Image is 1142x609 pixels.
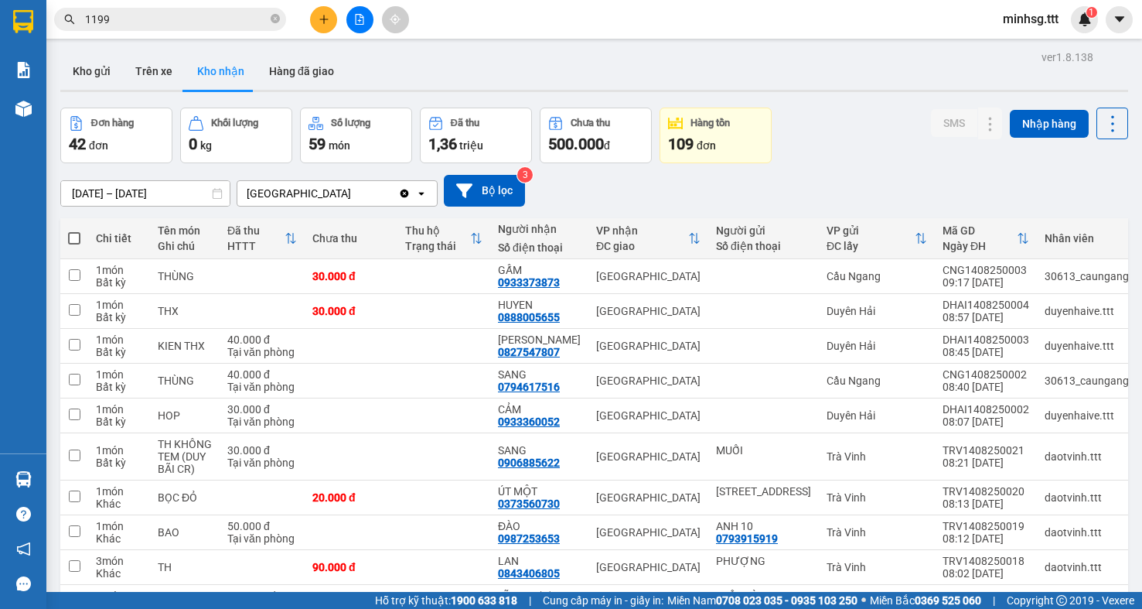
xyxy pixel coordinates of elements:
div: 50.000 đ [227,520,297,532]
div: TRV1408250019 [943,520,1029,532]
input: Selected Sài Gòn. [353,186,354,201]
div: Người gửi [716,224,811,237]
div: BAO [158,526,212,539]
div: Trà Vinh [827,450,927,463]
div: [GEOGRAPHIC_DATA] [596,305,701,317]
span: close-circle [271,12,280,27]
div: Người nhận [498,223,581,235]
div: Trà Vinh [827,491,927,504]
button: Hàng đã giao [257,53,346,90]
div: HTTT [227,240,285,252]
div: LAN [498,555,581,567]
div: Chưa thu [312,232,390,245]
div: 1 món [96,444,142,457]
div: 09:17 [DATE] [943,276,1029,289]
img: solution-icon [15,62,32,78]
div: Trà Vinh [827,561,927,573]
div: Trạng thái [405,240,470,252]
div: DHAI1408250002 [943,403,1029,416]
span: 0 [189,135,197,153]
strong: 1900 633 818 [451,594,517,607]
div: [GEOGRAPHIC_DATA] [596,375,701,387]
div: SANG [498,368,581,381]
div: Mã GD [943,224,1017,237]
div: ĐC lấy [827,240,915,252]
div: Bất kỳ [96,416,142,428]
span: caret-down [1113,12,1127,26]
img: logo-vxr [13,10,33,33]
img: warehouse-icon [15,471,32,488]
span: copyright [1056,595,1067,606]
div: 90.000 đ [312,561,390,573]
button: file-add [346,6,373,33]
div: VĨNH DƯƠNG [498,590,581,602]
div: Ghi chú [158,240,212,252]
div: Chi tiết [96,232,142,245]
div: TRV1408250020 [943,485,1029,498]
div: [GEOGRAPHIC_DATA] [596,409,701,422]
div: Khối lượng [211,118,258,128]
th: Toggle SortBy [588,218,708,259]
div: 1 món [96,264,142,276]
button: caret-down [1106,6,1133,33]
div: UYỂN ĐÌNH [716,590,811,602]
div: 08:02 [DATE] [943,567,1029,580]
div: [GEOGRAPHIC_DATA] [596,270,701,282]
div: 3 món [96,555,142,567]
span: 500.000 [548,135,604,153]
div: Tại văn phòng [227,346,297,358]
div: Số lượng [331,118,370,128]
input: Select a date range. [61,181,230,206]
span: 59 [309,135,326,153]
div: [GEOGRAPHIC_DATA] [596,526,701,539]
div: VP nhận [596,224,688,237]
div: Tại văn phòng [227,532,297,545]
div: 0793915919 [716,532,778,545]
div: 1 món [96,368,142,381]
span: đ [604,139,610,152]
div: 1 món [96,403,142,416]
div: 40.000 đ [227,368,297,381]
sup: 1 [1086,7,1097,18]
span: file-add [354,14,365,25]
span: message [16,576,31,591]
span: 1,36 [428,135,457,153]
div: Số điện thoại [716,240,811,252]
div: 0987253653 [498,532,560,545]
div: ANH 10 [716,520,811,532]
div: 08:57 [DATE] [943,311,1029,323]
div: Bất kỳ [96,276,142,289]
span: món [329,139,350,152]
button: aim [382,6,409,33]
span: notification [16,542,31,556]
div: Tại văn phòng [227,416,297,428]
span: triệu [459,139,483,152]
span: close-circle [271,14,280,23]
div: Đơn hàng [91,118,134,128]
div: 08:12 [DATE] [943,532,1029,545]
div: Đã thu [451,118,479,128]
div: 0373560730 [498,498,560,510]
div: CNG1408250003 [943,264,1029,276]
div: 0794617516 [498,381,560,393]
strong: 0708 023 035 - 0935 103 250 [716,594,857,607]
div: THÙNG [158,270,212,282]
div: DHAI1408250003 [943,334,1029,346]
span: Cung cấp máy in - giấy in: [543,592,663,609]
div: 1 món [96,299,142,311]
div: KIEN THX [158,340,212,352]
div: TRV1408250018 [943,555,1029,567]
span: 109 [668,135,694,153]
div: ÚT 2 [716,485,811,498]
div: Bất kỳ [96,346,142,358]
div: DHAI1408250004 [943,299,1029,311]
div: 1 món [96,485,142,498]
div: [GEOGRAPHIC_DATA] [596,340,701,352]
span: đơn [89,139,108,152]
div: VP gửi [827,224,915,237]
div: 0933360052 [498,416,560,428]
div: Bất kỳ [96,311,142,323]
div: 0843406805 [498,567,560,580]
div: Tại văn phòng [227,381,297,393]
span: minhsg.ttt [990,9,1071,29]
